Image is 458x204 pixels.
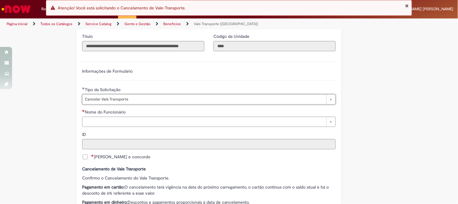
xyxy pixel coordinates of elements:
label: Somente leitura - Título [82,33,94,39]
a: Service Catalog [85,21,111,26]
span: Necessários [82,110,85,112]
span: Somente leitura - Código da Unidade [213,34,251,39]
p: O cancelamento terá vigência na data do próximo carregamento, o cartão continua com o saldo atual... [82,184,336,196]
span: Somente leitura - ID [82,132,87,137]
a: Limpar campo Nome do Funcionário [82,117,336,127]
a: Todos os Catálogos [40,21,72,26]
input: ID [82,139,336,149]
strong: Pagamento em cartão: [82,184,124,190]
button: Fechar Notificação [405,3,409,8]
span: Necessários [91,154,94,157]
span: Cancelar Vale Transporte [85,94,323,104]
label: Somente leitura - Código da Unidade [213,33,251,39]
input: Código da Unidade [213,41,336,51]
a: Vale Transporte ([GEOGRAPHIC_DATA]) [194,21,258,26]
span: Nome do Funcionário [85,109,127,115]
input: Título [82,41,204,51]
span: Requisições [41,6,62,12]
span: Atenção! Você está solicitando o Cancelamento de Vale-Transporte. [58,5,186,11]
p: Confirmo o Cancelamento do Vale Transporte. [82,175,336,181]
span: [PERSON_NAME] [PERSON_NAME] [391,6,453,12]
label: Informações de Formulário [82,68,133,74]
a: Benefícios [163,21,181,26]
span: [PERSON_NAME] e concordo [91,154,150,160]
ul: Trilhas de página [5,18,301,30]
span: Obrigatório Preenchido [82,87,85,90]
img: ServiceNow [1,3,32,15]
span: Somente leitura - Título [82,34,94,39]
strong: Cancelamento de Vale Transporte [82,166,146,172]
a: Gente e Gestão [124,21,150,26]
a: Página inicial [7,21,27,26]
span: Tipo da Solicitação [85,87,122,92]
